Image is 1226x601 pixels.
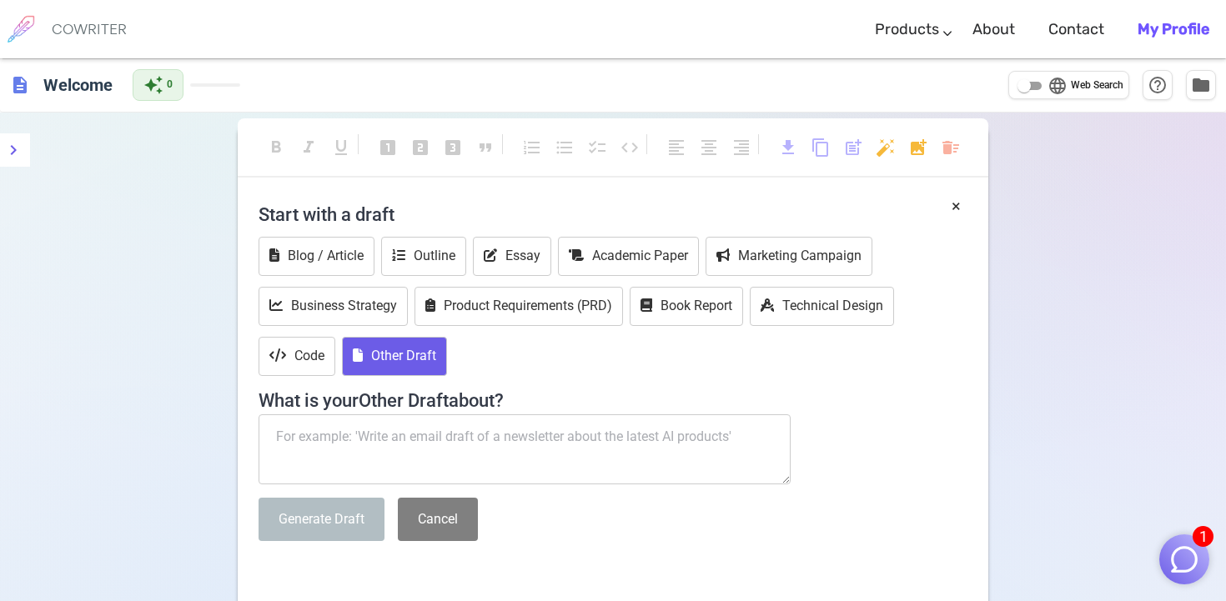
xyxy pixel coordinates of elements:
[473,237,551,276] button: Essay
[143,75,163,95] span: auto_awesome
[1071,78,1123,94] span: Web Search
[331,138,351,158] span: format_underlined
[1148,75,1168,95] span: help_outline
[1138,20,1209,38] b: My Profile
[259,498,384,542] button: Generate Draft
[342,337,447,376] button: Other Draft
[475,138,495,158] span: format_quote
[558,237,699,276] button: Academic Paper
[666,138,686,158] span: format_align_left
[555,138,575,158] span: format_list_bulleted
[620,138,640,158] span: code
[750,287,894,326] button: Technical Design
[167,77,173,93] span: 0
[10,75,30,95] span: description
[259,237,374,276] button: Blog / Article
[843,138,863,158] span: post_add
[1168,543,1200,575] img: Close chat
[266,138,286,158] span: format_bold
[630,287,743,326] button: Book Report
[908,138,928,158] span: add_photo_alternate
[1048,76,1068,96] span: language
[875,5,939,54] a: Products
[410,138,430,158] span: looks_two
[415,287,623,326] button: Product Requirements (PRD)
[1138,5,1209,54] a: My Profile
[811,138,831,158] span: content_copy
[1186,70,1216,100] button: Manage Documents
[1159,534,1209,584] button: 1
[259,380,967,412] h4: What is your Other Draft about?
[443,138,463,158] span: looks_3
[699,138,719,158] span: format_align_center
[1191,75,1211,95] span: folder
[52,22,127,37] h6: COWRITER
[1048,5,1104,54] a: Contact
[941,138,961,158] span: delete_sweep
[1193,526,1213,547] span: 1
[259,337,335,376] button: Code
[952,194,961,218] button: ×
[522,138,542,158] span: format_list_numbered
[706,237,872,276] button: Marketing Campaign
[398,498,478,542] button: Cancel
[876,138,896,158] span: auto_fix_high
[778,138,798,158] span: download
[731,138,751,158] span: format_align_right
[378,138,398,158] span: looks_one
[972,5,1015,54] a: About
[37,68,119,102] h6: Click to edit title
[587,138,607,158] span: checklist
[299,138,319,158] span: format_italic
[259,194,967,234] h4: Start with a draft
[381,237,466,276] button: Outline
[259,287,408,326] button: Business Strategy
[1143,70,1173,100] button: Help & Shortcuts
